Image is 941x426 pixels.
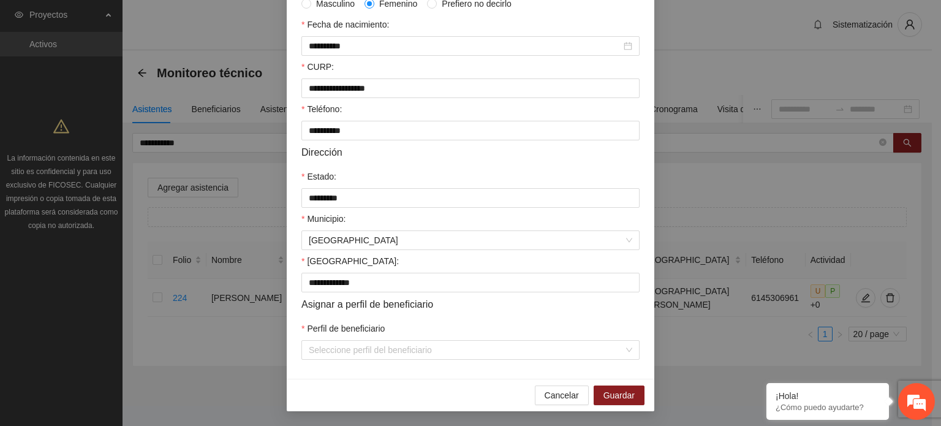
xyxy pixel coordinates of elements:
span: Asignar a perfil de beneficiario [301,297,433,312]
input: Teléfono: [301,121,640,140]
span: Guardar [603,389,635,402]
span: Chihuahua [309,231,632,249]
input: Fecha de nacimiento: [309,39,621,53]
label: Estado: [301,170,336,183]
button: Cancelar [535,386,589,405]
span: Dirección [301,145,342,160]
label: Perfil de beneficiario [301,322,385,335]
div: ¡Hola! [776,391,880,401]
input: CURP: [301,78,640,98]
input: Estado: [301,188,640,208]
div: Chatee con nosotros ahora [64,63,206,78]
div: Minimizar ventana de chat en vivo [201,6,230,36]
p: ¿Cómo puedo ayudarte? [776,403,880,412]
input: Perfil de beneficiario [309,341,624,359]
label: Teléfono: [301,102,342,116]
span: Estamos en línea. [71,142,169,265]
textarea: Escriba su mensaje y pulse “Intro” [6,291,233,333]
label: CURP: [301,60,334,74]
button: Guardar [594,386,644,405]
label: Fecha de nacimiento: [301,18,389,31]
label: Colonia: [301,254,399,268]
label: Municipio: [301,212,346,226]
span: Cancelar [545,389,579,402]
input: Colonia: [301,273,640,292]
